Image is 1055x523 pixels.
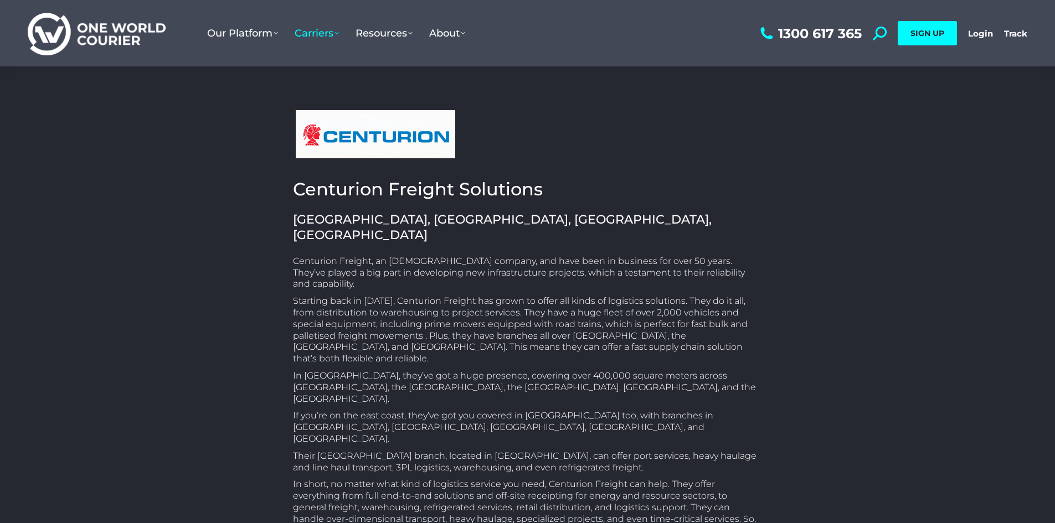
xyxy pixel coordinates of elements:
[898,21,957,45] a: SIGN UP
[293,450,763,474] p: Their [GEOGRAPHIC_DATA] branch, located in [GEOGRAPHIC_DATA], can offer port services, heavy haul...
[1004,28,1027,39] a: Track
[293,178,763,201] h2: Centurion Freight Solutions
[356,27,413,39] span: Resources
[28,11,166,56] img: One World Courier
[758,27,862,40] a: 1300 617 365
[293,256,763,290] p: Centurion Freight, an [DEMOGRAPHIC_DATA] company, and have been in business for over 50 years. Th...
[293,410,763,444] p: If you’re on the east coast, they’ve got you covered in [GEOGRAPHIC_DATA] too, with branches in [...
[295,27,339,39] span: Carriers
[429,27,465,39] span: About
[293,212,763,244] h2: [GEOGRAPHIC_DATA], [GEOGRAPHIC_DATA], [GEOGRAPHIC_DATA], [GEOGRAPHIC_DATA]
[293,370,763,405] p: In [GEOGRAPHIC_DATA], they’ve got a huge presence, covering over 400,000 square meters across [GE...
[421,16,474,50] a: About
[910,28,944,38] span: SIGN UP
[199,16,286,50] a: Our Platform
[286,16,347,50] a: Carriers
[207,27,278,39] span: Our Platform
[296,110,455,158] img: centurion freight transport logo
[293,296,763,365] p: Starting back in [DATE], Centurion Freight has grown to offer all kinds of logistics solutions. T...
[347,16,421,50] a: Resources
[968,28,993,39] a: Login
